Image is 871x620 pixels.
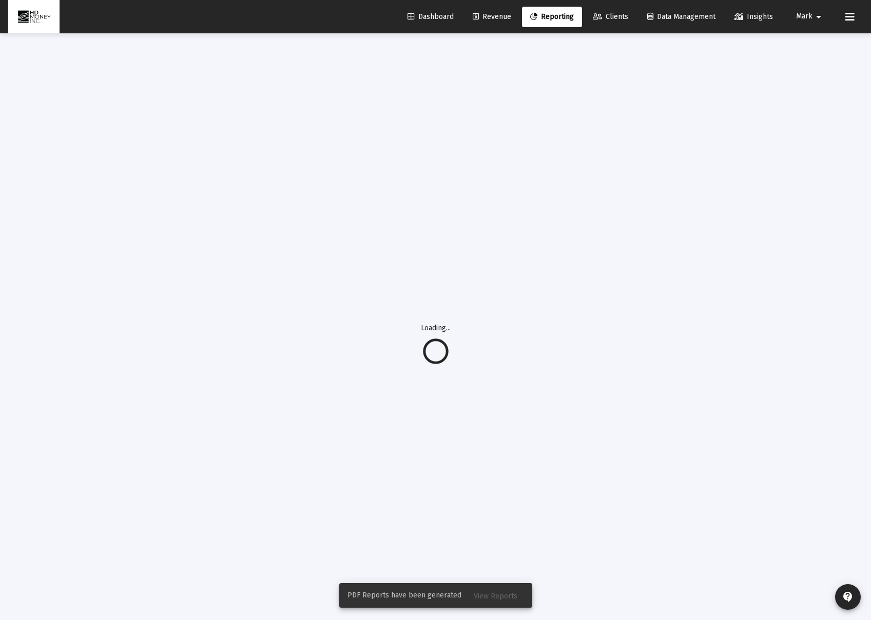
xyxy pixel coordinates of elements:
[408,12,454,21] span: Dashboard
[466,586,526,605] button: View Reports
[639,7,724,27] a: Data Management
[474,592,517,601] span: View Reports
[585,7,636,27] a: Clients
[734,12,773,21] span: Insights
[473,12,511,21] span: Revenue
[726,7,781,27] a: Insights
[347,590,461,601] span: PDF Reports have been generated
[522,7,582,27] a: Reporting
[593,12,628,21] span: Clients
[784,6,837,27] button: Mark
[796,12,812,21] span: Mark
[464,7,519,27] a: Revenue
[530,12,574,21] span: Reporting
[399,7,462,27] a: Dashboard
[842,591,854,603] mat-icon: contact_support
[647,12,715,21] span: Data Management
[16,7,52,27] img: Dashboard
[812,7,825,27] mat-icon: arrow_drop_down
